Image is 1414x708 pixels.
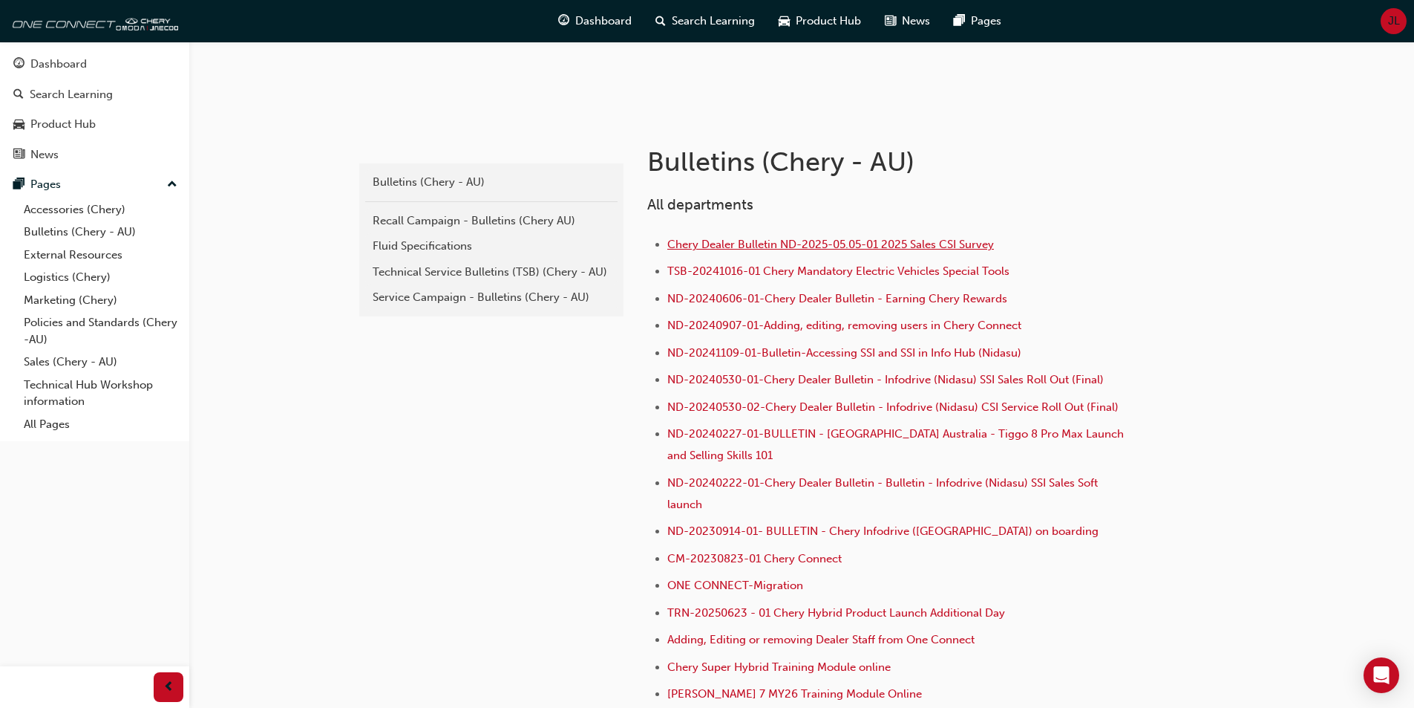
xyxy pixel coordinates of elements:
a: ND-20240530-02-Chery Dealer Bulletin - Infodrive (Nidasu) CSI Service Roll Out (Final) [667,400,1119,414]
span: car-icon [779,12,790,30]
a: Technical Hub Workshop information [18,374,183,413]
span: guage-icon [13,58,24,71]
div: Recall Campaign - Bulletins (Chery AU) [373,212,610,230]
a: pages-iconPages [942,6,1013,36]
a: Policies and Standards (Chery -AU) [18,311,183,351]
a: Sales (Chery - AU) [18,351,183,374]
a: ND-20240222-01-Chery Dealer Bulletin - Bulletin - Infodrive (Nidasu) SSI Sales Soft launch [667,476,1101,511]
a: [PERSON_NAME] 7 MY26 Training Module Online [667,687,922,701]
button: JL [1381,8,1407,34]
div: Product Hub [30,116,96,133]
span: Product Hub [796,13,861,30]
span: prev-icon [163,678,174,697]
div: Pages [30,176,61,193]
a: ND-20240907-01-Adding, editing, removing users in Chery Connect [667,319,1021,332]
a: Bulletins (Chery - AU) [18,221,183,244]
span: Dashboard [575,13,632,30]
a: Chery Super Hybrid Training Module online [667,660,891,674]
span: All departments [647,196,753,213]
a: ND-20240606-01-Chery Dealer Bulletin - Earning Chery Rewards [667,292,1007,305]
div: News [30,146,59,163]
a: Logistics (Chery) [18,266,183,289]
a: Product Hub [6,111,183,138]
a: search-iconSearch Learning [644,6,767,36]
a: guage-iconDashboard [546,6,644,36]
a: car-iconProduct Hub [767,6,873,36]
div: Search Learning [30,86,113,103]
a: news-iconNews [873,6,942,36]
a: Accessories (Chery) [18,198,183,221]
a: Dashboard [6,51,183,78]
div: Technical Service Bulletins (TSB) (Chery - AU) [373,264,610,281]
a: ND-20241109-01-Bulletin-Accessing SSI and SSI in Info Hub (Nidasu) [667,346,1021,360]
div: Bulletins (Chery - AU) [373,174,610,191]
span: pages-icon [954,12,965,30]
span: News [902,13,930,30]
h1: Bulletins (Chery - AU) [647,146,1134,178]
a: External Resources [18,244,183,267]
a: Search Learning [6,81,183,108]
div: Service Campaign - Bulletins (Chery - AU) [373,289,610,306]
a: All Pages [18,413,183,436]
span: search-icon [655,12,666,30]
span: car-icon [13,118,24,131]
a: Technical Service Bulletins (TSB) (Chery - AU) [365,259,618,285]
a: Adding, Editing or removing Dealer Staff from One Connect [667,633,975,646]
span: search-icon [13,88,24,102]
a: ND-20240227-01-BULLETIN - [GEOGRAPHIC_DATA] Australia - Tiggo 8 Pro Max Launch and Selling Skills... [667,427,1127,462]
button: Pages [6,171,183,198]
a: ND-20230914-01- BULLETIN - Chery Infodrive ([GEOGRAPHIC_DATA]) on boarding [667,524,1099,538]
a: Fluid Specifications [365,233,618,259]
div: Fluid Specifications [373,238,610,255]
div: Open Intercom Messenger [1364,657,1399,693]
a: Service Campaign - Bulletins (Chery - AU) [365,285,618,311]
span: guage-icon [558,12,569,30]
a: CM-20230823-01 Chery Connect [667,552,842,565]
a: ONE CONNECT-Migration [667,579,803,592]
a: Marketing (Chery) [18,289,183,312]
span: news-icon [885,12,896,30]
span: pages-icon [13,178,24,192]
a: TRN-20250623 - 01 Chery Hybrid Product Launch Additional Day [667,606,1005,620]
a: News [6,141,183,169]
span: news-icon [13,149,24,162]
button: DashboardSearch LearningProduct HubNews [6,48,183,171]
div: Dashboard [30,56,87,73]
span: JL [1388,13,1400,30]
a: Recall Campaign - Bulletins (Chery AU) [365,208,618,234]
a: Chery Dealer Bulletin ND-2025-05.05-01 2025 Sales CSI Survey [667,238,994,251]
span: Search Learning [672,13,755,30]
a: Bulletins (Chery - AU) [365,169,618,195]
span: Pages [971,13,1001,30]
img: oneconnect [7,6,178,36]
span: up-icon [167,175,177,195]
a: TSB-20241016-01 Chery Mandatory Electric Vehicles Special Tools [667,264,1009,278]
a: ND-20240530-01-Chery Dealer Bulletin - Infodrive (Nidasu) SSI Sales Roll Out (Final) [667,373,1104,386]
